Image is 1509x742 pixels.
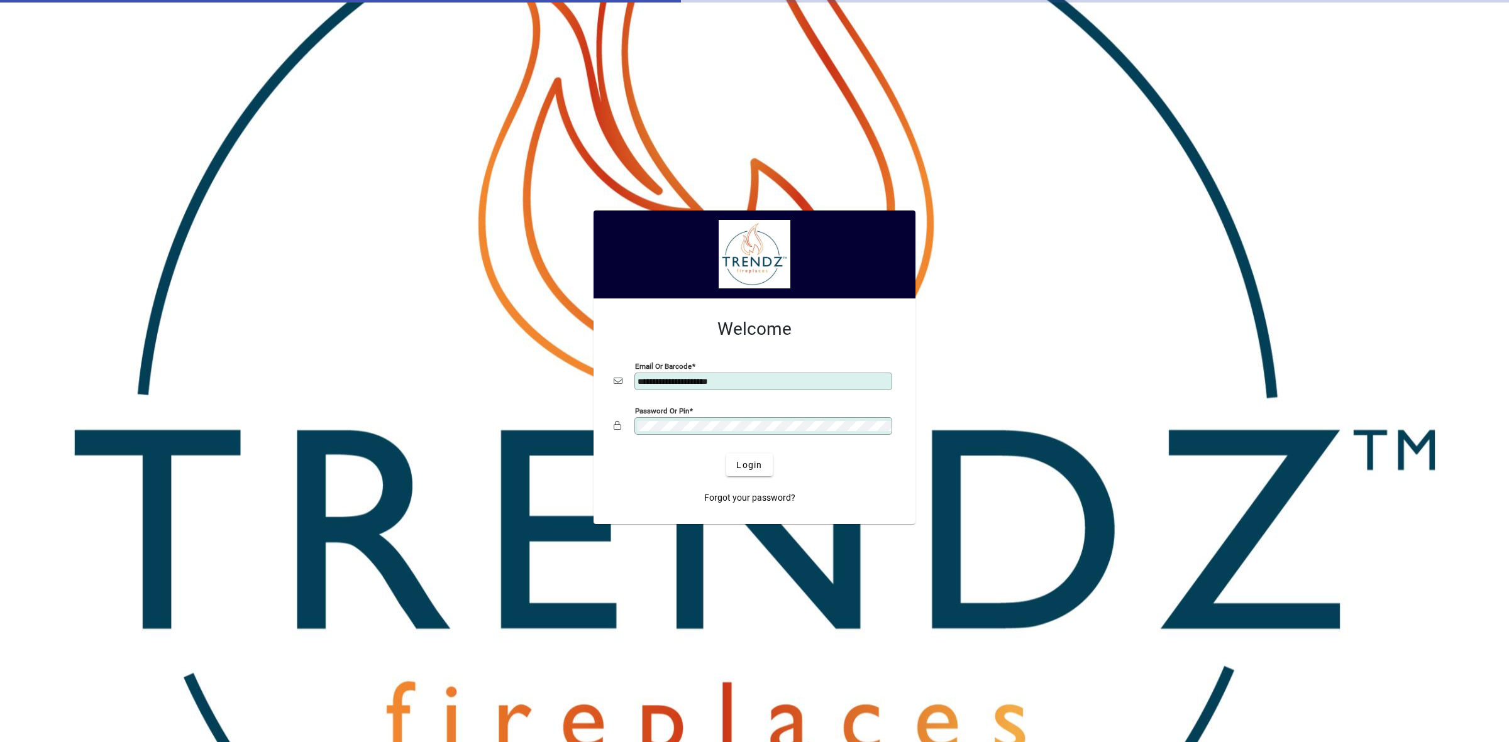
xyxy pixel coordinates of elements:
mat-label: Password or Pin [635,406,689,415]
mat-label: Email or Barcode [635,362,692,371]
span: Login [736,459,762,472]
a: Forgot your password? [699,486,800,509]
h2: Welcome [614,319,895,340]
button: Login [726,454,772,476]
span: Forgot your password? [704,491,795,505]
